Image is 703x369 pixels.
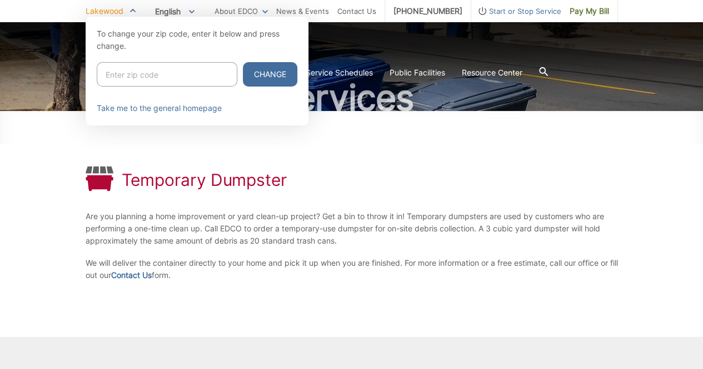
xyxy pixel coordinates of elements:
[97,102,222,114] a: Take me to the general homepage
[86,6,123,16] span: Lakewood
[570,5,609,17] span: Pay My Bill
[147,2,203,21] span: English
[215,5,268,17] a: About EDCO
[276,5,329,17] a: News & Events
[97,28,297,52] p: To change your zip code, enter it below and press change.
[97,62,237,87] input: Enter zip code
[337,5,376,17] a: Contact Us
[243,62,297,87] button: Change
